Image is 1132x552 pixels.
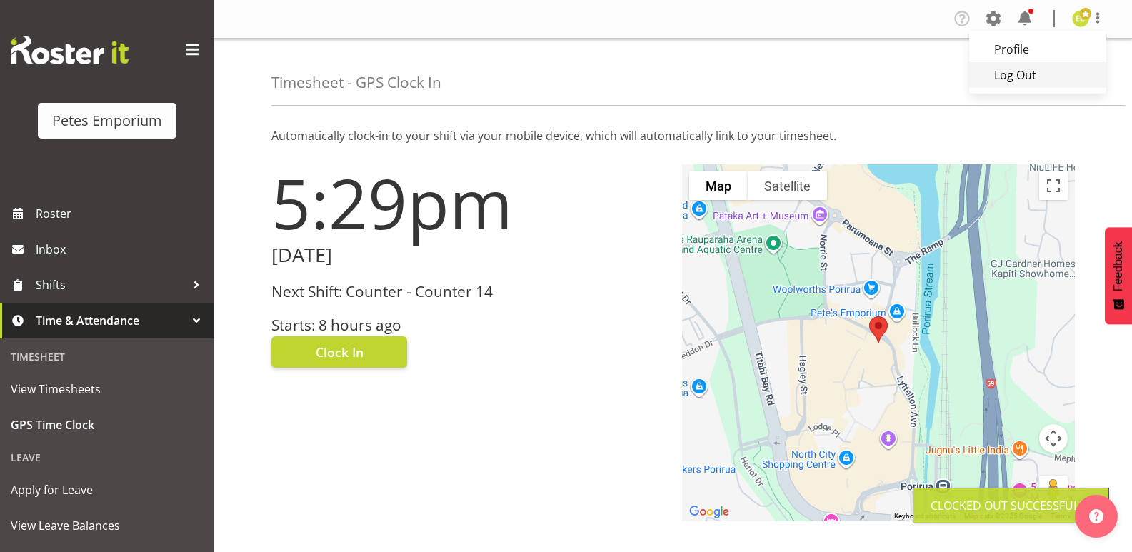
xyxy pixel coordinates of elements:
[11,479,204,501] span: Apply for Leave
[1089,509,1103,523] img: help-xxl-2.png
[36,274,186,296] span: Shifts
[4,342,211,371] div: Timesheet
[686,503,733,521] img: Google
[748,171,827,200] button: Show satellite imagery
[1112,241,1125,291] span: Feedback
[1039,476,1068,504] button: Drag Pegman onto the map to open Street View
[4,371,211,407] a: View Timesheets
[271,336,407,368] button: Clock In
[36,310,186,331] span: Time & Attendance
[4,472,211,508] a: Apply for Leave
[4,443,211,472] div: Leave
[969,36,1106,62] a: Profile
[11,515,204,536] span: View Leave Balances
[11,36,129,64] img: Rosterit website logo
[316,343,364,361] span: Clock In
[4,508,211,543] a: View Leave Balances
[52,110,162,131] div: Petes Emporium
[11,414,204,436] span: GPS Time Clock
[1105,227,1132,324] button: Feedback - Show survey
[271,164,665,241] h1: 5:29pm
[689,171,748,200] button: Show street map
[11,378,204,400] span: View Timesheets
[894,511,956,521] button: Keyboard shortcuts
[271,244,665,266] h2: [DATE]
[36,239,207,260] span: Inbox
[4,407,211,443] a: GPS Time Clock
[271,283,665,300] h3: Next Shift: Counter - Counter 14
[36,203,207,224] span: Roster
[271,317,665,333] h3: Starts: 8 hours ago
[1039,171,1068,200] button: Toggle fullscreen view
[271,74,441,91] h4: Timesheet - GPS Clock In
[271,127,1075,144] p: Automatically clock-in to your shift via your mobile device, which will automatically link to you...
[1039,424,1068,453] button: Map camera controls
[1072,10,1089,27] img: emma-croft7499.jpg
[686,503,733,521] a: Open this area in Google Maps (opens a new window)
[969,62,1106,88] a: Log Out
[931,497,1091,514] div: Clocked out Successfully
